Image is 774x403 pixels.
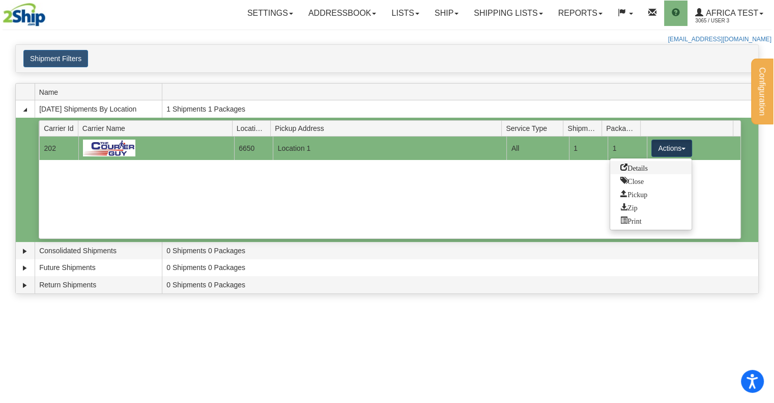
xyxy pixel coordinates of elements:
a: Expand [20,263,30,273]
a: Request a carrier pickup [610,187,692,201]
a: Addressbook [301,1,384,26]
a: Zip and Download All Shipping Documents [610,201,692,214]
span: Africa Test [703,9,758,17]
a: [EMAIL_ADDRESS][DOMAIN_NAME] [668,36,771,43]
a: Close this group [610,174,692,187]
span: Name [39,84,162,100]
span: Service Type [506,120,563,136]
a: Africa Test 3065 / User 3 [687,1,771,26]
td: [DATE] Shipments By Location [35,100,162,118]
span: Packages [606,120,640,136]
td: Consolidated Shipments [35,242,162,259]
span: Print [620,217,641,224]
button: Actions [651,140,692,157]
td: Future Shipments [35,259,162,277]
td: 1 Shipments 1 Packages [162,100,758,118]
td: Location 1 [273,137,506,159]
td: 1 [608,137,647,159]
span: Close [620,177,644,184]
a: Ship [427,1,466,26]
span: Details [620,164,648,171]
span: Pickup [620,190,647,197]
button: Shipment Filters [23,50,88,67]
button: Configuration [751,59,773,124]
img: Courier Guy [83,140,135,156]
a: Collapse [20,104,30,115]
td: Return Shipments [35,276,162,293]
td: All [506,137,568,159]
td: 6650 [234,137,273,159]
span: Carrier Name [82,120,232,136]
a: Expand [20,246,30,256]
span: Shipments [567,120,601,136]
span: Carrier Id [44,120,78,136]
span: Location Id [237,120,271,136]
td: 0 Shipments 0 Packages [162,242,758,259]
a: Settings [240,1,301,26]
a: Shipping lists [466,1,550,26]
span: 3065 / User 3 [695,16,771,26]
span: Pickup Address [275,120,501,136]
td: 1 [569,137,608,159]
a: Expand [20,280,30,290]
span: Zip [620,203,637,210]
td: 202 [39,137,78,159]
a: Print or Download All Shipping Documents in one file [610,214,692,227]
td: 0 Shipments 0 Packages [162,259,758,277]
a: Lists [384,1,426,26]
a: Reports [551,1,610,26]
img: logo3065.jpg [3,3,46,29]
a: Go to Details view [610,161,692,174]
td: 0 Shipments 0 Packages [162,276,758,293]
